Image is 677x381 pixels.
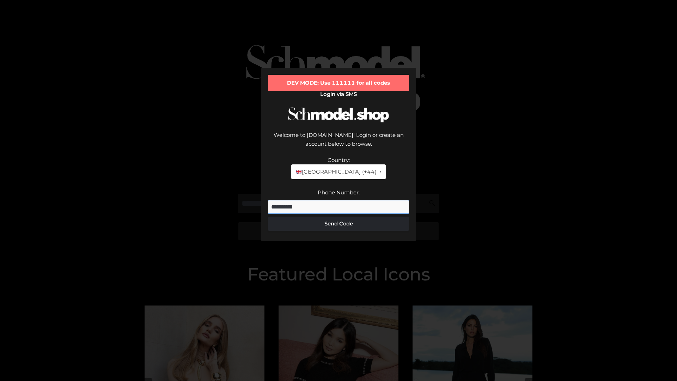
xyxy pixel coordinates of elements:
[268,217,409,231] button: Send Code
[268,75,409,91] div: DEV MODE: Use 111111 for all codes
[295,167,376,176] span: [GEOGRAPHIC_DATA] (+44)
[296,169,301,174] img: 🇬🇧
[286,101,391,129] img: Schmodel Logo
[268,131,409,156] div: Welcome to [DOMAIN_NAME]! Login or create an account below to browse.
[328,157,350,163] label: Country:
[268,91,409,97] h2: Login via SMS
[318,189,360,196] label: Phone Number:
